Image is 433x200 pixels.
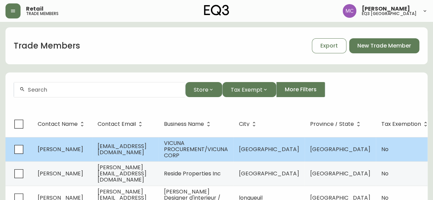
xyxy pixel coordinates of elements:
[14,40,80,52] h1: Trade Members
[222,82,276,97] button: Tax Exempt
[185,82,222,97] button: Store
[312,38,346,53] button: Export
[26,12,59,16] h5: trade members
[38,145,83,153] span: [PERSON_NAME]
[231,85,263,94] span: Tax Exempt
[381,145,389,153] span: No
[381,121,430,127] span: Tax Exemption
[310,145,370,153] span: [GEOGRAPHIC_DATA]
[285,86,317,93] span: More Filters
[164,122,204,126] span: Business Name
[194,85,208,94] span: Store
[28,86,180,93] input: Search
[98,122,136,126] span: Contact Email
[310,121,363,127] span: Province / State
[98,142,147,156] span: [EMAIL_ADDRESS][DOMAIN_NAME]
[98,163,147,184] span: [PERSON_NAME][EMAIL_ADDRESS][DOMAIN_NAME]
[362,6,410,12] span: [PERSON_NAME]
[38,121,87,127] span: Contact Name
[98,121,145,127] span: Contact Email
[310,122,354,126] span: Province / State
[381,170,389,177] span: No
[362,12,417,16] h5: eq3 [GEOGRAPHIC_DATA]
[343,4,356,18] img: 6dbdb61c5655a9a555815750a11666cc
[357,42,411,50] span: New Trade Member
[381,122,421,126] span: Tax Exemption
[26,6,43,12] span: Retail
[239,121,258,127] span: City
[239,122,250,126] span: City
[239,145,299,153] span: [GEOGRAPHIC_DATA]
[164,121,213,127] span: Business Name
[164,170,221,177] span: Reside Properties Inc
[349,38,419,53] button: New Trade Member
[204,5,229,16] img: logo
[276,82,325,97] button: More Filters
[38,170,83,177] span: [PERSON_NAME]
[320,42,338,50] span: Export
[38,122,78,126] span: Contact Name
[310,170,370,177] span: [GEOGRAPHIC_DATA]
[164,139,228,159] span: VICUNA PROCUREMENT/VICUNA CORP
[239,170,299,177] span: [GEOGRAPHIC_DATA]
